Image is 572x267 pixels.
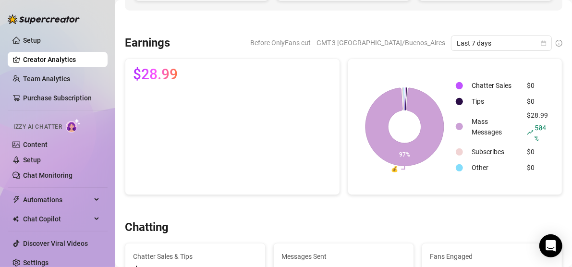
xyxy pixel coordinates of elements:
td: Subscribes [468,145,522,159]
span: Before OnlyFans cut [250,36,311,50]
a: Purchase Subscription [23,94,92,102]
span: Chatter Sales & Tips [133,251,257,262]
div: $0 [527,80,549,91]
div: $0 [527,162,549,173]
a: Setup [23,36,41,44]
td: Tips [468,94,522,109]
a: Team Analytics [23,75,70,83]
a: Discover Viral Videos [23,240,88,247]
span: GMT-3 [GEOGRAPHIC_DATA]/Buenos_Aires [316,36,445,50]
a: Settings [23,259,49,267]
div: Open Intercom Messenger [539,234,562,257]
td: Mass Messages [468,110,522,144]
span: Izzy AI Chatter [13,122,62,132]
a: Creator Analytics [23,52,100,67]
h3: Earnings [125,36,170,51]
div: $0 [527,96,549,107]
a: Chat Monitoring [23,171,73,179]
span: thunderbolt [12,196,20,204]
span: Automations [23,192,91,207]
a: Setup [23,156,41,164]
img: logo-BBDzfeDw.svg [8,14,80,24]
span: calendar [541,40,547,46]
text: 💰 [391,165,398,172]
span: rise [527,129,534,136]
img: AI Chatter [66,119,81,133]
div: $28.99 [527,110,549,144]
div: $0 [527,146,549,157]
span: $28.99 [133,67,178,82]
td: Chatter Sales [468,78,522,93]
span: Fans Engaged [430,251,554,262]
td: Other [468,160,522,175]
a: Content [23,141,48,148]
img: Chat Copilot [12,216,19,222]
span: info-circle [556,40,562,47]
span: Chat Copilot [23,211,91,227]
span: 504 % [535,123,546,143]
span: Messages Sent [281,251,406,262]
h3: Chatting [125,220,169,235]
span: Last 7 days [457,36,546,50]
